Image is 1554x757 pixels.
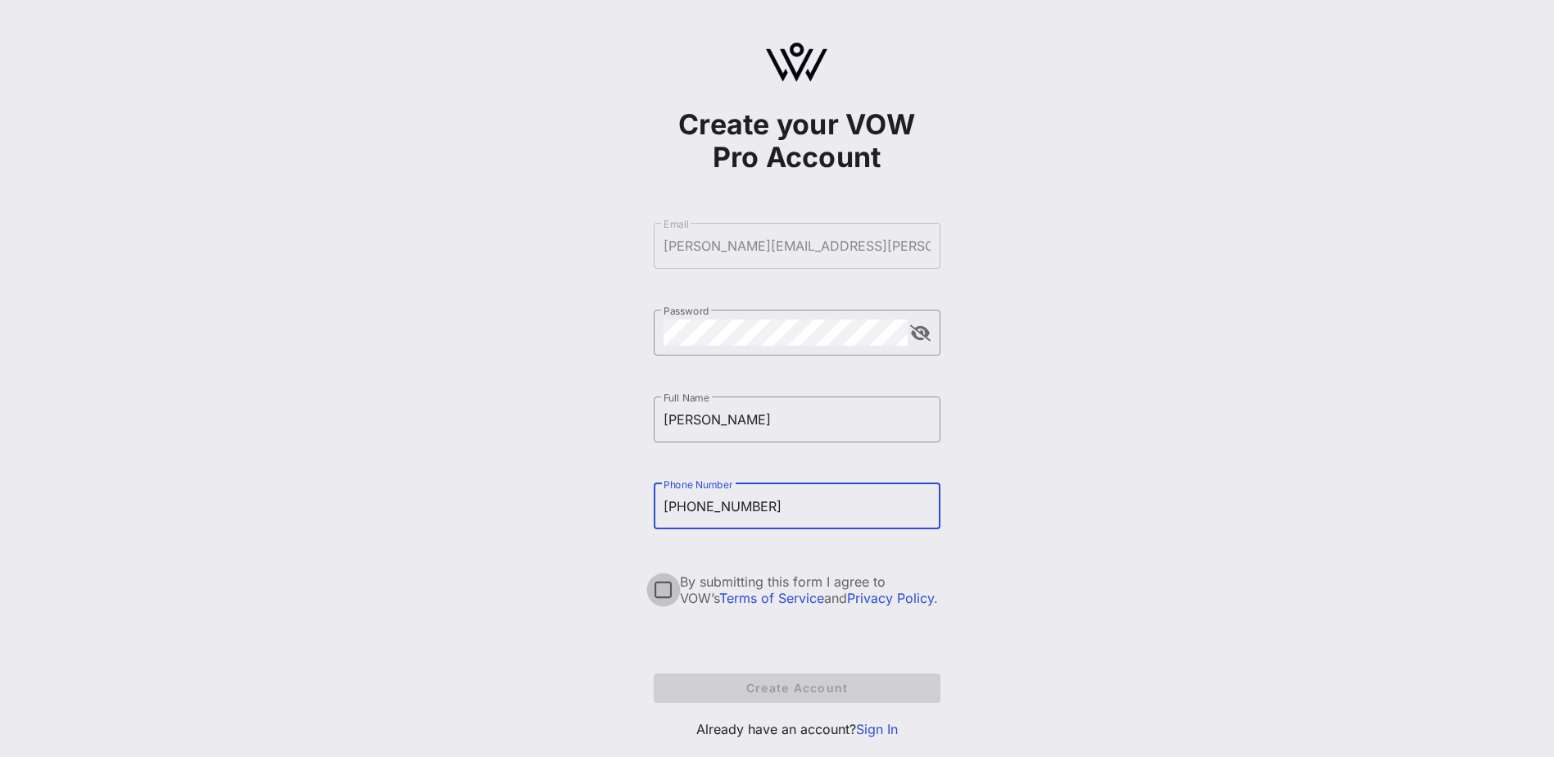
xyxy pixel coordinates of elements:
button: append icon [910,325,931,342]
div: By submitting this form I agree to VOW’s and . [680,573,940,606]
p: Already have an account? [654,719,940,739]
h1: Create your VOW Pro Account [654,108,940,174]
label: Full Name [664,392,709,404]
label: Password [664,305,709,317]
a: Sign In [856,721,898,737]
input: Phone Number [664,493,931,519]
label: Email [664,218,689,230]
img: logo.svg [766,43,827,82]
a: Terms of Service [719,590,824,606]
label: Phone Number [664,478,732,491]
a: Privacy Policy [847,590,934,606]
